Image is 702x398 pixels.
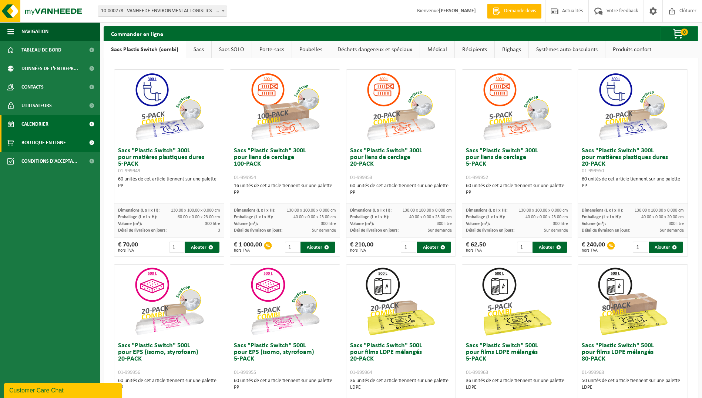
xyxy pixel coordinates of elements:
iframe: chat widget [4,382,124,398]
a: Sacs [186,41,211,58]
div: PP [118,183,220,189]
span: Sur demande [544,228,568,233]
div: PP [234,384,336,391]
span: Délai de livraison en jours: [466,228,514,233]
div: LDPE [582,384,684,391]
input: 1 [169,242,184,253]
span: 01-999963 [466,370,488,375]
span: 40.00 x 0.00 x 20.00 cm [641,215,684,219]
span: 10-000278 - VANHEEDE ENVIRONMENTAL LOGISTICS - QUEVY - QUÉVY-LE-GRAND [98,6,227,17]
span: Délai de livraison en jours: [234,228,282,233]
button: 0 [661,26,698,41]
div: 60 unités de cet article tiennent sur une palette [118,176,220,189]
span: Demande devis [502,7,538,15]
span: Emballage (L x l x H): [582,215,621,219]
div: 50 unités de cet article tiennent sur une palette [582,378,684,391]
a: Bigbags [495,41,528,58]
span: 130.00 x 100.00 x 0.000 cm [519,208,568,213]
h3: Sacs "Plastic Switch" 500L pour films LDPE mélangés 20-PACK [350,342,452,376]
h2: Commander en ligne [104,26,171,41]
button: Ajouter [417,242,451,253]
img: 01-999956 [132,265,206,339]
span: Contacts [21,78,44,96]
span: Dimensions (L x l x H): [234,208,275,213]
span: Sur demande [428,228,452,233]
span: 01-999956 [118,370,140,375]
span: Données de l'entrepr... [21,59,78,78]
div: PP [118,384,220,391]
h3: Sacs "Plastic Switch" 500L pour EPS (isomo, styrofoam) 5-PACK [234,342,336,376]
div: 36 unités de cet article tiennent sur une palette [350,378,452,391]
span: 300 litre [437,222,452,226]
strong: [PERSON_NAME] [439,8,476,14]
input: 1 [517,242,532,253]
img: 01-999950 [596,70,670,144]
span: Délai de livraison en jours: [350,228,399,233]
span: 01-999952 [466,175,488,180]
span: Dimensions (L x l x H): [118,208,159,213]
span: 01-999950 [582,168,604,174]
a: Poubelles [292,41,330,58]
div: € 62,50 [466,242,486,253]
img: 01-999964 [364,265,438,339]
img: 01-999953 [364,70,438,144]
span: 130.00 x 100.00 x 0.000 cm [635,208,684,213]
a: Déchets dangereux et spéciaux [330,41,420,58]
input: 1 [633,242,648,253]
span: 40.00 x 0.00 x 23.00 cm [525,215,568,219]
span: 01-999964 [350,370,372,375]
span: 01-999949 [118,168,140,174]
h3: Sacs "Plastic Switch" 500L pour EPS (isomo, styrofoam) 20-PACK [118,342,220,376]
input: 1 [401,242,416,253]
div: PP [582,183,684,189]
span: 300 litre [553,222,568,226]
span: 60.00 x 0.00 x 23.00 cm [178,215,220,219]
button: Ajouter [185,242,219,253]
h3: Sacs "Plastic Switch" 300L pour matières plastiques dures 20-PACK [582,147,684,174]
div: 60 unités de cet article tiennent sur une palette [118,378,220,391]
span: hors TVA [466,248,486,253]
span: Délai de livraison en jours: [582,228,630,233]
div: 60 unités de cet article tiennent sur une palette [234,378,336,391]
span: 01-999968 [582,370,604,375]
span: Sur demande [660,228,684,233]
span: 40.00 x 0.00 x 23.00 cm [409,215,452,219]
span: 01-999953 [350,175,372,180]
span: Volume (m³): [350,222,374,226]
span: 130.00 x 100.00 x 0.000 cm [171,208,220,213]
img: 01-999954 [248,70,322,144]
a: Médical [420,41,454,58]
a: Sacs Plastic Switch (combi) [104,41,186,58]
span: Volume (m³): [118,222,142,226]
span: Volume (m³): [466,222,490,226]
span: Emballage (L x l x H): [118,215,157,219]
a: Demande devis [487,4,541,19]
h3: Sacs "Plastic Switch" 300L pour liens de cerclage 5-PACK [466,147,568,181]
span: Tableau de bord [21,41,61,59]
span: hors TVA [234,248,262,253]
div: 36 unités de cet article tiennent sur une palette [466,378,568,391]
input: 1 [285,242,300,253]
img: 01-999968 [596,265,670,339]
span: 01-999955 [234,370,256,375]
span: hors TVA [118,248,138,253]
span: Volume (m³): [582,222,606,226]
span: Boutique en ligne [21,133,66,152]
span: 300 litre [205,222,220,226]
span: 130.00 x 100.00 x 0.000 cm [287,208,336,213]
h3: Sacs "Plastic Switch" 500L pour films LDPE mélangés 80-PACK [582,342,684,376]
span: 3 [218,228,220,233]
img: 01-999952 [480,70,554,144]
div: € 240,00 [582,242,605,253]
h3: Sacs "Plastic Switch" 300L pour liens de cerclage 20-PACK [350,147,452,181]
span: Dimensions (L x l x H): [582,208,623,213]
span: Dimensions (L x l x H): [350,208,392,213]
span: 130.00 x 100.00 x 0.000 cm [403,208,452,213]
span: Calendrier [21,115,48,133]
span: Emballage (L x l x H): [466,215,505,219]
div: 60 unités de cet article tiennent sur une palette [466,183,568,196]
span: hors TVA [582,248,605,253]
div: € 210,00 [350,242,373,253]
span: 10-000278 - VANHEEDE ENVIRONMENTAL LOGISTICS - QUEVY - QUÉVY-LE-GRAND [98,6,227,16]
div: LDPE [350,384,452,391]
